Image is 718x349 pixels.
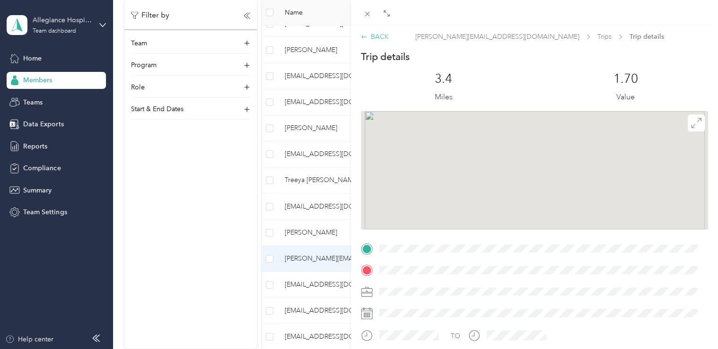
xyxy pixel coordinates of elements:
div: BACK [361,32,389,42]
iframe: Everlance-gr Chat Button Frame [665,296,718,349]
p: 3.4 [435,71,452,87]
p: Trip details [361,50,410,63]
div: TO [450,331,460,341]
span: Trip details [630,32,664,42]
span: [PERSON_NAME][EMAIL_ADDRESS][DOMAIN_NAME] [415,32,579,42]
p: 1.70 [613,71,638,87]
span: Trips [597,32,612,42]
p: Miles [435,91,453,103]
p: Value [616,91,635,103]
